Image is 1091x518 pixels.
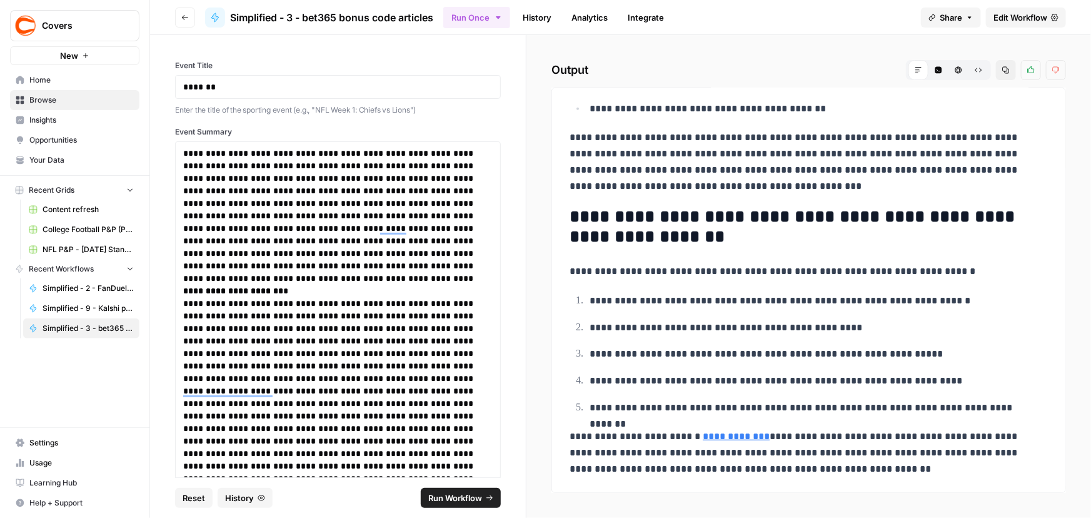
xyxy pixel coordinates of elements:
span: Usage [29,457,134,469]
h2: Output [551,60,1066,80]
span: Browse [29,94,134,106]
button: Recent Workflows [10,260,139,278]
button: Workspace: Covers [10,10,139,41]
a: Content refresh [23,200,139,220]
span: Run Workflow [428,492,482,504]
span: Help + Support [29,497,134,509]
a: NFL P&P - [DATE] Standard (Production) Grid [23,240,139,260]
a: Simplified - 2 - FanDuel promo code articles [23,278,139,298]
a: Insights [10,110,139,130]
a: Settings [10,433,139,453]
a: Usage [10,453,139,473]
button: Recent Grids [10,181,139,200]
span: Recent Grids [29,185,74,196]
a: Opportunities [10,130,139,150]
p: Enter the title of the sporting event (e.g., "NFL Week 1: Chiefs vs Lions") [175,104,501,116]
a: Simplified - 3 - bet365 bonus code articles [23,318,139,338]
a: Integrate [620,8,671,28]
span: Simplified - 9 - Kalshi promo code articles [43,303,134,314]
span: Opportunities [29,135,134,146]
span: Share [940,11,962,24]
span: Home [29,74,134,86]
span: Reset [183,492,205,504]
span: Covers [42,19,118,32]
span: NFL P&P - [DATE] Standard (Production) Grid [43,244,134,255]
a: Simplified - 3 - bet365 bonus code articles [205,8,433,28]
span: New [60,49,78,62]
span: Simplified - 3 - bet365 bonus code articles [230,10,433,25]
a: Home [10,70,139,90]
label: Event Summary [175,126,501,138]
label: Event Title [175,60,501,71]
span: Edit Workflow [993,11,1047,24]
button: Reset [175,488,213,508]
a: College Football P&P (Production) Grid (1) [23,220,139,240]
button: History [218,488,273,508]
span: College Football P&P (Production) Grid (1) [43,224,134,235]
span: Simplified - 2 - FanDuel promo code articles [43,283,134,294]
a: History [515,8,559,28]
a: Browse [10,90,139,110]
a: Edit Workflow [986,8,1066,28]
span: Insights [29,114,134,126]
button: Run Once [443,7,510,28]
span: Content refresh [43,204,134,215]
span: Learning Hub [29,477,134,489]
span: Simplified - 3 - bet365 bonus code articles [43,323,134,334]
a: Your Data [10,150,139,170]
a: Analytics [564,8,615,28]
span: Recent Workflows [29,263,94,275]
a: Learning Hub [10,473,139,493]
span: Settings [29,437,134,449]
span: History [225,492,254,504]
button: Help + Support [10,493,139,513]
img: Covers Logo [14,14,37,37]
button: Run Workflow [421,488,501,508]
button: Share [921,8,981,28]
span: Your Data [29,155,134,166]
button: New [10,46,139,65]
a: Simplified - 9 - Kalshi promo code articles [23,298,139,318]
